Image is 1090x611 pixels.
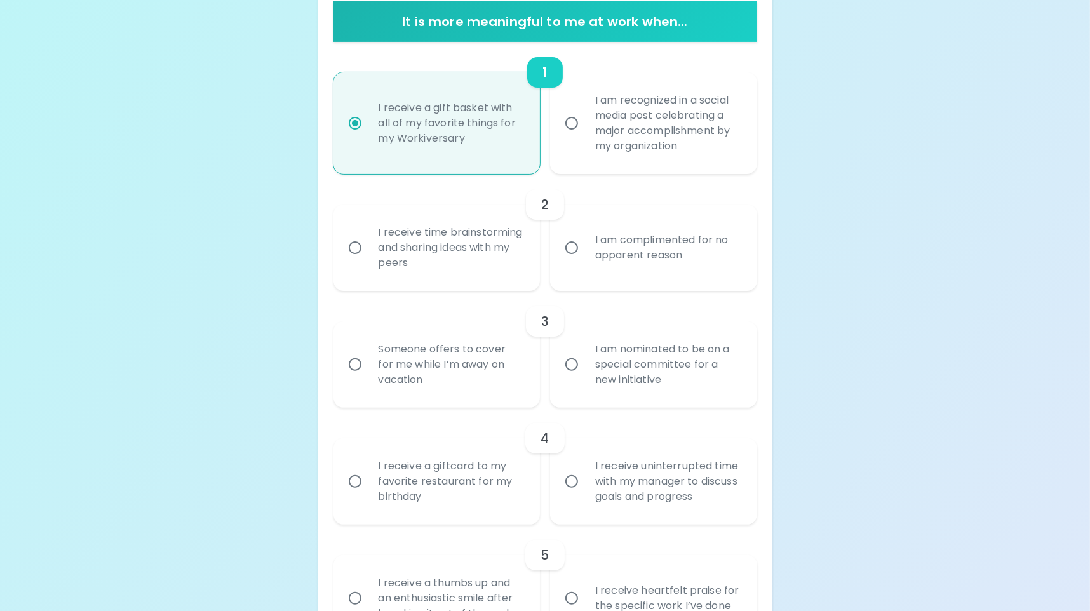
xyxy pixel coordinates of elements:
h6: 4 [541,428,549,448]
h6: 1 [542,62,547,83]
h6: 3 [541,311,549,332]
div: I receive time brainstorming and sharing ideas with my peers [368,210,534,286]
div: I am recognized in a social media post celebrating a major accomplishment by my organization [585,77,750,169]
div: I am nominated to be on a special committee for a new initiative [585,326,750,403]
h6: 2 [541,194,549,215]
h6: It is more meaningful to me at work when... [339,11,752,32]
div: choice-group-check [333,42,757,174]
div: I am complimented for no apparent reason [585,217,750,278]
div: choice-group-check [333,408,757,525]
div: choice-group-check [333,291,757,408]
h6: 5 [541,545,549,565]
div: I receive a gift basket with all of my favorite things for my Workiversary [368,85,534,161]
div: I receive uninterrupted time with my manager to discuss goals and progress [585,443,750,520]
div: Someone offers to cover for me while I’m away on vacation [368,326,534,403]
div: choice-group-check [333,174,757,291]
div: I receive a giftcard to my favorite restaurant for my birthday [368,443,534,520]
